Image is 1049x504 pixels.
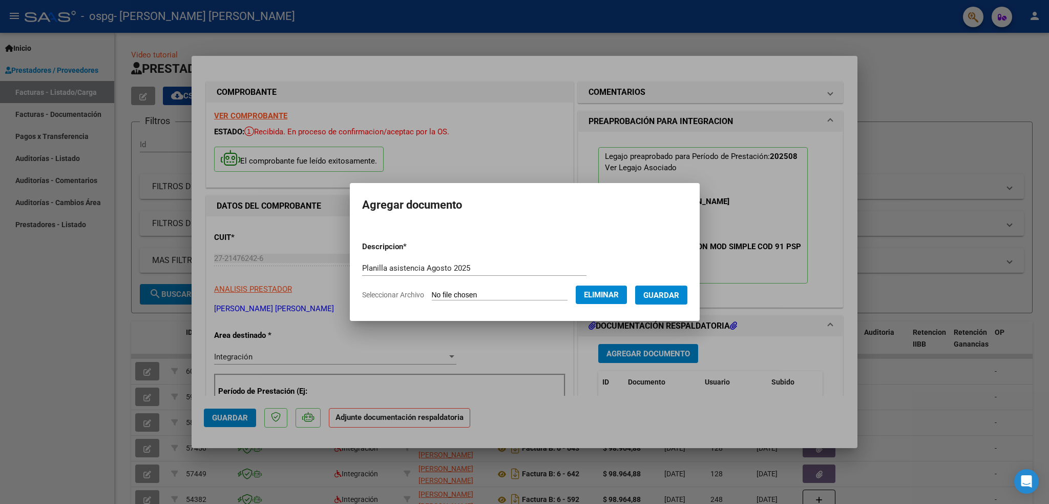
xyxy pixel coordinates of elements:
span: Seleccionar Archivo [362,291,424,299]
p: Descripcion [362,241,460,253]
div: Open Intercom Messenger [1014,469,1039,494]
span: Guardar [643,291,679,300]
span: Eliminar [584,290,619,299]
h2: Agregar documento [362,195,687,215]
button: Eliminar [576,286,627,304]
button: Guardar [635,286,687,305]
